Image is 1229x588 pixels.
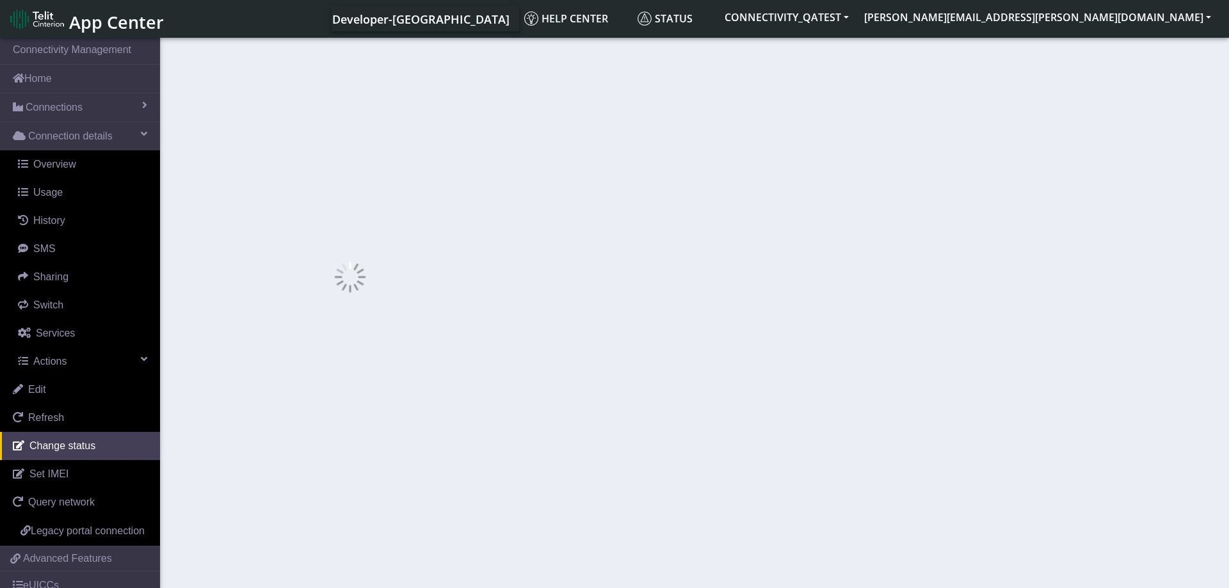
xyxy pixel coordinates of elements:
a: Services [5,319,160,347]
a: Help center [519,6,632,31]
a: Usage [5,179,160,207]
span: Connections [26,100,83,115]
span: Edit [28,384,46,395]
span: Change status [29,440,95,451]
img: status.svg [638,12,652,26]
span: History [33,215,65,226]
a: Actions [5,347,160,376]
img: logo-telit-cinterion-gw-new.png [10,9,64,29]
span: Overview [33,159,76,170]
button: CONNECTIVITY_QATEST [717,6,856,29]
span: Legacy portal connection [31,525,145,536]
a: Overview [5,150,160,179]
span: Connection details [28,129,113,144]
span: App Center [69,10,164,34]
span: Usage [33,187,63,198]
span: Actions [33,356,67,367]
img: loading.gif [334,261,366,293]
span: Query network [28,497,95,507]
a: Status [632,6,717,31]
span: Set IMEI [29,468,68,479]
img: knowledge.svg [524,12,538,26]
span: Help center [524,12,608,26]
span: SMS [33,243,56,254]
span: Switch [33,299,63,310]
span: Developer-[GEOGRAPHIC_DATA] [332,12,510,27]
button: [PERSON_NAME][EMAIL_ADDRESS][PERSON_NAME][DOMAIN_NAME] [856,6,1219,29]
span: Services [36,328,75,338]
span: Status [638,12,693,26]
span: Refresh [28,412,64,423]
a: Switch [5,291,160,319]
a: SMS [5,235,160,263]
a: Your current platform instance [332,6,509,31]
span: Sharing [33,271,68,282]
a: History [5,207,160,235]
a: Sharing [5,263,160,291]
a: App Center [10,5,162,33]
span: Advanced Features [23,551,112,566]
